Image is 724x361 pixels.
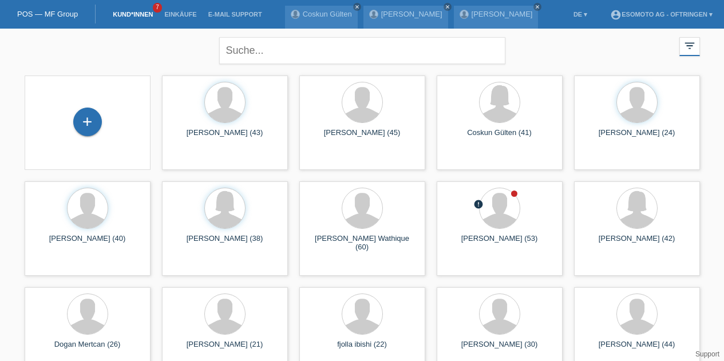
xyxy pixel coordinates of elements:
[683,39,696,52] i: filter_list
[171,128,279,146] div: [PERSON_NAME] (43)
[473,199,484,211] div: Unbestätigt, in Bearbeitung
[535,4,540,10] i: close
[381,10,442,18] a: [PERSON_NAME]
[34,340,141,358] div: Dogan Mertcan (26)
[219,37,505,64] input: Suche...
[34,234,141,252] div: [PERSON_NAME] (40)
[533,3,541,11] a: close
[74,112,101,132] div: Kund*in hinzufügen
[308,234,416,252] div: [PERSON_NAME] Wathique (60)
[159,11,202,18] a: Einkäufe
[353,3,361,11] a: close
[354,4,360,10] i: close
[446,234,553,252] div: [PERSON_NAME] (53)
[568,11,593,18] a: DE ▾
[308,128,416,146] div: [PERSON_NAME] (45)
[203,11,268,18] a: E-Mail Support
[583,234,691,252] div: [PERSON_NAME] (42)
[171,340,279,358] div: [PERSON_NAME] (21)
[583,340,691,358] div: [PERSON_NAME] (44)
[308,340,416,358] div: fjolla ibishi (22)
[472,10,533,18] a: [PERSON_NAME]
[446,340,553,358] div: [PERSON_NAME] (30)
[695,350,719,358] a: Support
[473,199,484,209] i: error
[171,234,279,252] div: [PERSON_NAME] (38)
[17,10,78,18] a: POS — MF Group
[446,128,553,146] div: Coskun Gülten (41)
[107,11,159,18] a: Kund*innen
[610,9,622,21] i: account_circle
[445,4,450,10] i: close
[303,10,352,18] a: Coskun Gülten
[604,11,718,18] a: account_circleEsomoto AG - Oftringen ▾
[583,128,691,146] div: [PERSON_NAME] (24)
[444,3,452,11] a: close
[153,3,162,13] span: 7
